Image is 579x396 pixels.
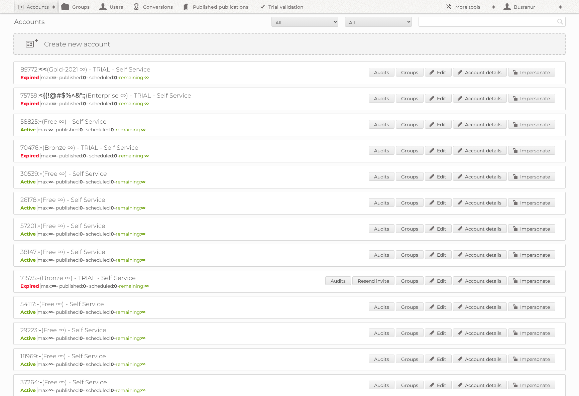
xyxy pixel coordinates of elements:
[508,302,555,311] a: Impersonate
[20,352,254,361] h2: 18969: (Free ∞) - Self Service
[508,276,555,285] a: Impersonate
[453,146,507,155] a: Account details
[141,361,145,367] strong: ∞
[425,355,452,363] a: Edit
[48,231,53,237] strong: ∞
[114,75,117,81] strong: 0
[83,153,86,159] strong: 0
[116,387,145,393] span: remaining:
[141,205,145,211] strong: ∞
[396,250,424,259] a: Groups
[20,309,559,315] p: max: - published: - scheduled: -
[20,309,37,315] span: Active
[369,328,394,337] a: Audits
[20,153,41,159] span: Expired
[83,101,86,107] strong: 0
[425,68,452,77] a: Edit
[425,94,452,103] a: Edit
[141,231,145,237] strong: ∞
[369,302,394,311] a: Audits
[20,143,254,152] h2: 70476: (Bronze ∞) - TRIAL - Self Service
[83,75,86,81] strong: 0
[396,302,424,311] a: Groups
[116,335,145,341] span: remaining:
[39,91,86,99] span: <{(!@#$%^&*:;
[83,283,86,289] strong: 0
[369,172,394,181] a: Audits
[425,276,452,285] a: Edit
[396,172,424,181] a: Groups
[40,143,42,151] span: -
[39,117,42,125] span: -
[114,101,117,107] strong: 0
[144,101,149,107] strong: ∞
[116,257,145,263] span: remaining:
[453,355,507,363] a: Account details
[20,179,37,185] span: Active
[555,17,565,27] input: Search
[453,198,507,207] a: Account details
[425,224,452,233] a: Edit
[20,101,41,107] span: Expired
[144,153,149,159] strong: ∞
[38,222,40,230] span: -
[20,195,254,204] h2: 26178: (Free ∞) - Self Service
[20,378,254,387] h2: 37264: (Free ∞) - Self Service
[20,335,37,341] span: Active
[20,222,254,230] h2: 57201: (Free ∞) - Self Service
[20,75,41,81] span: Expired
[425,250,452,259] a: Edit
[369,381,394,389] a: Audits
[48,309,53,315] strong: ∞
[352,276,394,285] a: Resend invite
[141,127,145,133] strong: ∞
[453,120,507,129] a: Account details
[116,309,145,315] span: remaining:
[80,231,83,237] strong: 0
[20,248,254,256] h2: 38147: (Free ∞) - Self Service
[508,355,555,363] a: Impersonate
[508,250,555,259] a: Impersonate
[20,361,559,367] p: max: - published: - scheduled: -
[369,198,394,207] a: Audits
[141,335,145,341] strong: ∞
[119,283,149,289] span: remaining:
[512,4,556,10] h2: Busranur
[425,328,452,337] a: Edit
[39,169,42,177] span: -
[111,231,114,237] strong: 0
[20,335,559,341] p: max: - published: - scheduled: -
[14,34,565,54] a: Create new account
[453,94,507,103] a: Account details
[111,335,114,341] strong: 0
[396,276,424,285] a: Groups
[80,309,83,315] strong: 0
[80,387,83,393] strong: 0
[116,361,145,367] span: remaining:
[141,309,145,315] strong: ∞
[119,101,149,107] span: remaining:
[453,381,507,389] a: Account details
[453,250,507,259] a: Account details
[114,153,117,159] strong: 0
[20,101,559,107] p: max: - published: - scheduled: -
[20,257,37,263] span: Active
[369,94,394,103] a: Audits
[48,127,53,133] strong: ∞
[508,328,555,337] a: Impersonate
[80,127,83,133] strong: 0
[111,205,114,211] strong: 0
[20,283,559,289] p: max: - published: - scheduled: -
[20,231,559,237] p: max: - published: - scheduled: -
[20,153,559,159] p: max: - published: - scheduled: -
[39,326,41,334] span: -
[20,300,254,308] h2: 54117: (Free ∞) - Self Service
[80,179,83,185] strong: 0
[111,179,114,185] strong: 0
[114,283,117,289] strong: 0
[111,257,114,263] strong: 0
[20,283,41,289] span: Expired
[52,153,56,159] strong: ∞
[111,127,114,133] strong: 0
[425,302,452,311] a: Edit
